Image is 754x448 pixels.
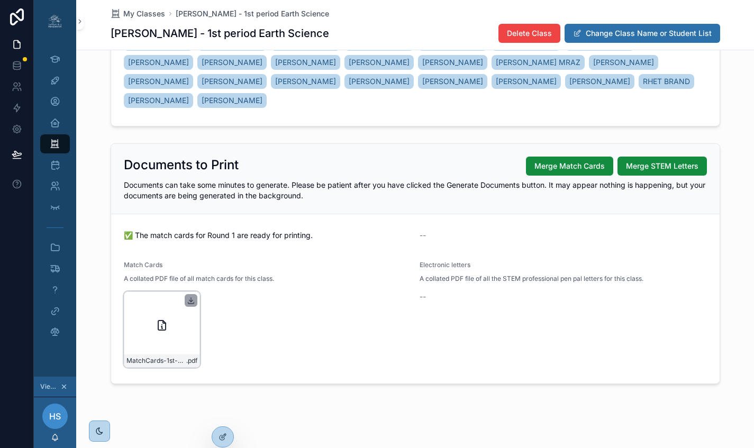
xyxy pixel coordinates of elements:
span: [PERSON_NAME] [275,57,336,68]
div: scrollable content [34,42,76,355]
span: [PERSON_NAME] MRAZ [496,57,580,68]
span: [PERSON_NAME] [569,76,630,87]
span: A collated PDF file of all the STEM professional pen pal letters for this class. [420,275,643,283]
a: [PERSON_NAME] [124,55,193,70]
button: Merge STEM Letters [617,157,707,176]
span: Merge STEM Letters [626,161,698,171]
span: A collated PDF file of all match cards for this class. [124,275,274,283]
span: Delete Class [507,28,552,39]
span: RHET BRAND [643,76,690,87]
a: My Classes [111,8,165,19]
button: Merge Match Cards [526,157,613,176]
span: [PERSON_NAME] [202,76,262,87]
span: [PERSON_NAME] [593,57,654,68]
a: [PERSON_NAME] [418,74,487,89]
span: Match Cards [124,261,162,269]
span: HS [49,410,61,423]
h2: Documents to Print [124,157,239,173]
span: [PERSON_NAME] [422,76,483,87]
a: [PERSON_NAME] [197,55,267,70]
span: [PERSON_NAME] [128,57,189,68]
a: [PERSON_NAME] MRAZ [492,55,585,70]
h1: [PERSON_NAME] - 1st period Earth Science [111,26,329,41]
span: .pdf [186,356,197,365]
span: My Classes [123,8,165,19]
span: [PERSON_NAME] [349,57,410,68]
a: [PERSON_NAME] [197,93,267,108]
a: [PERSON_NAME] [589,55,658,70]
span: -- [420,291,426,302]
a: [PERSON_NAME] [492,74,561,89]
a: RHET BRAND [639,74,694,89]
span: ✅ The match cards for Round 1 are ready for printing. [124,230,411,241]
span: [PERSON_NAME] [128,76,189,87]
a: [PERSON_NAME] [124,74,193,89]
span: MatchCards-1st-period-Earth-Science---Round-1 [126,356,186,365]
span: Electronic letters [420,261,470,269]
button: Change Class Name or Student List [565,24,720,43]
span: [PERSON_NAME] [202,95,262,106]
a: [PERSON_NAME] [344,74,414,89]
span: Viewing as [PERSON_NAME] [40,382,58,391]
span: [PERSON_NAME] [202,57,262,68]
span: [PERSON_NAME] [496,76,557,87]
a: [PERSON_NAME] [418,55,487,70]
span: Documents can take some minutes to generate. Please be patient after you have clicked the Generat... [124,180,705,200]
a: [PERSON_NAME] [344,55,414,70]
a: [PERSON_NAME] [124,93,193,108]
a: [PERSON_NAME] [197,74,267,89]
a: [PERSON_NAME] [565,74,634,89]
a: [PERSON_NAME] [271,74,340,89]
span: Merge Match Cards [534,161,605,171]
a: [PERSON_NAME] [271,55,340,70]
a: [PERSON_NAME] - 1st period Earth Science [176,8,329,19]
span: [PERSON_NAME] [128,95,189,106]
span: [PERSON_NAME] [422,57,483,68]
button: Delete Class [498,24,560,43]
span: [PERSON_NAME] [275,76,336,87]
span: [PERSON_NAME] [349,76,410,87]
span: -- [420,230,426,241]
img: App logo [47,13,63,30]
